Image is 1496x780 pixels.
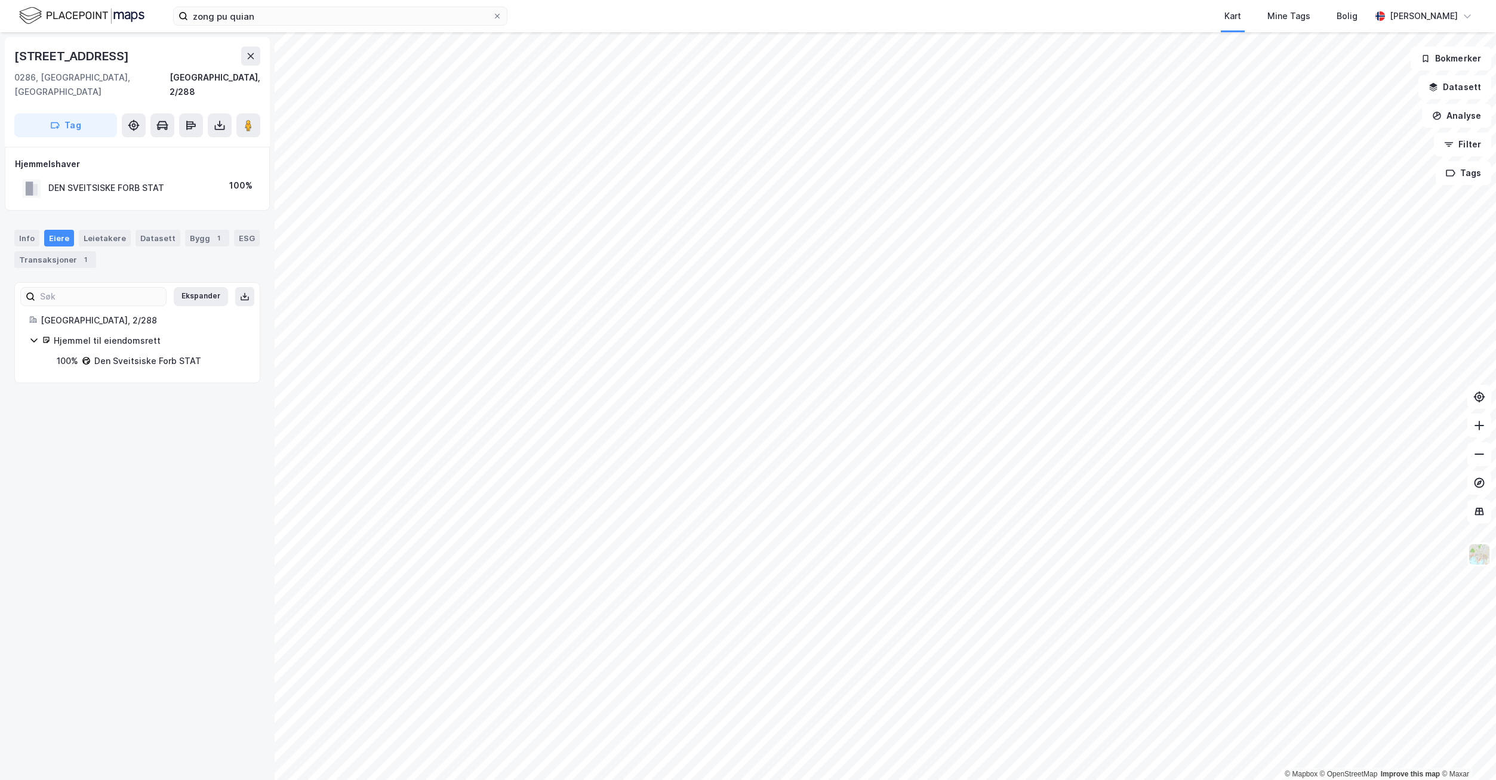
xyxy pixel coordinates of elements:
[213,232,224,244] div: 1
[136,230,180,246] div: Datasett
[1422,104,1491,128] button: Analyse
[94,354,201,368] div: Den Sveitsiske Forb STAT
[185,230,229,246] div: Bygg
[15,157,260,171] div: Hjemmelshaver
[79,254,91,266] div: 1
[1285,770,1318,778] a: Mapbox
[48,181,164,195] div: DEN SVEITSISKE FORB STAT
[54,334,245,348] div: Hjemmel til eiendomsrett
[14,70,170,99] div: 0286, [GEOGRAPHIC_DATA], [GEOGRAPHIC_DATA]
[14,113,117,137] button: Tag
[1434,132,1491,156] button: Filter
[1468,543,1491,566] img: Z
[1436,723,1496,780] div: Kontrollprogram for chat
[14,251,96,268] div: Transaksjoner
[1381,770,1440,778] a: Improve this map
[19,5,144,26] img: logo.f888ab2527a4732fd821a326f86c7f29.svg
[44,230,74,246] div: Eiere
[1267,9,1310,23] div: Mine Tags
[1411,47,1491,70] button: Bokmerker
[1224,9,1241,23] div: Kart
[41,313,245,328] div: [GEOGRAPHIC_DATA], 2/288
[234,230,260,246] div: ESG
[1436,161,1491,185] button: Tags
[170,70,260,99] div: [GEOGRAPHIC_DATA], 2/288
[229,178,253,193] div: 100%
[35,288,166,306] input: Søk
[188,7,492,25] input: Søk på adresse, matrikkel, gårdeiere, leietakere eller personer
[1337,9,1358,23] div: Bolig
[1436,723,1496,780] iframe: Chat Widget
[1390,9,1458,23] div: [PERSON_NAME]
[1320,770,1378,778] a: OpenStreetMap
[57,354,78,368] div: 100%
[14,230,39,246] div: Info
[14,47,131,66] div: [STREET_ADDRESS]
[1418,75,1491,99] button: Datasett
[174,287,228,306] button: Ekspander
[79,230,131,246] div: Leietakere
